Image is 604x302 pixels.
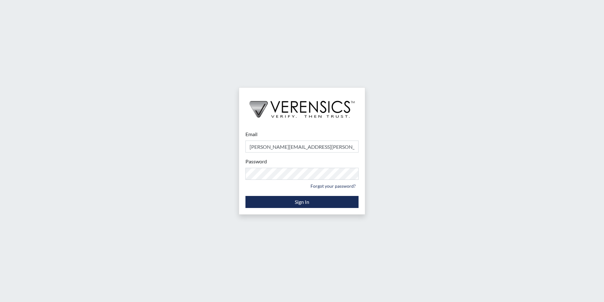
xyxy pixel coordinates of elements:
label: Email [245,130,257,138]
img: logo-wide-black.2aad4157.png [239,88,365,124]
a: Forgot your password? [308,181,359,191]
button: Sign In [245,196,359,208]
label: Password [245,158,267,165]
input: Email [245,141,359,153]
